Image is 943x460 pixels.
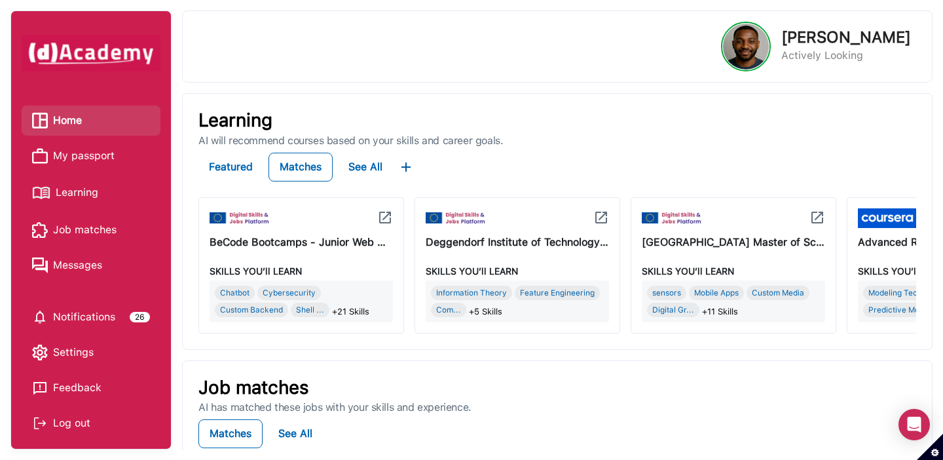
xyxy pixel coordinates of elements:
img: Job matches icon [32,222,48,238]
button: Featured [198,153,263,182]
div: Shell ... [291,303,329,317]
a: Job matches iconJob matches [32,220,150,240]
div: BeCode Bootcamps - Junior Web Developer, AI, DevSecOps [210,233,393,252]
img: Log out [32,415,48,431]
div: SKILLS YOU’ll LEARN [642,262,825,280]
div: Chatbot [215,286,255,300]
p: AI will recommend courses based on your skills and career goals. [198,134,916,147]
p: Actively Looking [781,48,911,64]
img: ... [398,159,414,175]
a: Messages iconMessages [32,256,150,275]
img: icon [642,212,701,223]
a: Learning iconLearning [32,182,150,204]
span: Notifications [53,307,115,327]
div: Matches [280,158,322,176]
a: Feedback [32,378,150,398]
img: Home icon [32,113,48,128]
div: Cybersecurity [257,286,321,300]
img: Learning icon [32,182,50,204]
img: icon [858,208,917,228]
div: Custom Media [747,286,809,300]
span: Home [53,111,82,130]
div: SKILLS YOU’ll LEARN [210,262,393,280]
div: See All [348,158,382,176]
span: My passport [53,146,115,166]
img: dAcademy [22,35,160,71]
span: +21 Skills [332,303,369,321]
img: icon [426,212,485,223]
div: Feature Engineering [515,286,600,300]
button: Matches [198,419,263,448]
img: setting [32,309,48,325]
div: Featured [209,158,253,176]
p: [PERSON_NAME] [781,29,911,45]
div: SKILLS YOU’ll LEARN [426,262,609,280]
span: Job matches [53,220,117,240]
div: Custom Backend [215,303,288,317]
button: See All [268,419,323,448]
div: 26 [130,312,150,322]
p: Job matches [198,377,916,399]
div: Deggendorf Institute of Technology Master of Science in Artificial Intelligence and Data Science [426,233,609,252]
img: setting [32,345,48,360]
div: Matches [210,425,251,443]
div: Technical University of Denmark Master of Science in Human-Centred Artificial Intelligence [642,233,825,252]
p: Learning [198,109,916,132]
div: Log out [32,413,150,433]
button: Set cookie preferences [917,434,943,460]
p: AI has matched these jobs with your skills and experience. [198,401,916,414]
a: My passport iconMy passport [32,146,150,166]
img: icon [593,210,609,225]
button: Matches [268,153,333,182]
div: Digital Gr... [647,303,699,317]
img: feedback [32,380,48,396]
div: Mobile Apps [689,286,744,300]
span: Settings [53,343,94,362]
div: sensors [647,286,686,300]
div: Open Intercom Messenger [898,409,930,440]
div: Information Theory [431,286,512,300]
img: Profile [723,24,769,69]
span: +11 Skills [702,303,738,321]
img: Messages icon [32,258,48,273]
span: +5 Skills [469,303,502,321]
img: icon [377,210,393,225]
a: Home iconHome [32,111,150,130]
img: My passport icon [32,148,48,164]
img: icon [809,210,825,225]
div: Com... [431,303,466,317]
span: Messages [53,256,102,275]
img: icon [210,212,268,223]
button: See All [338,153,393,182]
span: Learning [56,183,98,202]
div: See All [278,425,312,443]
